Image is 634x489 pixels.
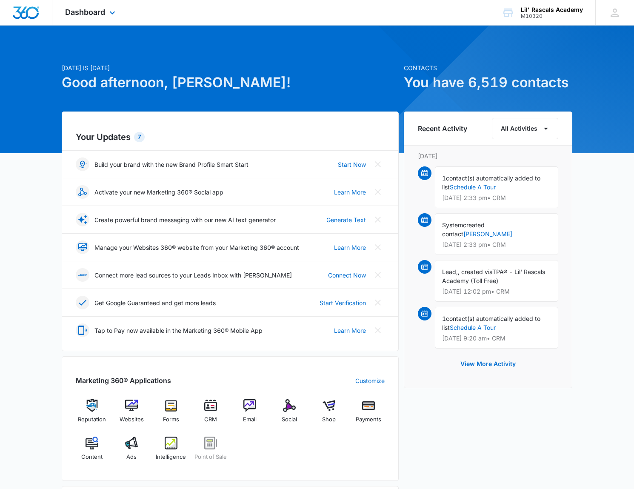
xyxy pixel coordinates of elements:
span: Forms [163,415,179,424]
a: Social [273,399,306,430]
a: Content [76,437,109,467]
p: [DATE] 2:33 pm • CRM [442,195,551,201]
a: Forms [155,399,188,430]
a: Email [234,399,266,430]
a: Websites [115,399,148,430]
button: Close [371,268,385,282]
button: Close [371,323,385,337]
span: CRM [204,415,217,424]
span: Shop [322,415,336,424]
button: Close [371,213,385,226]
span: TPA® - Lil' Rascals Academy (Toll Free) [442,268,545,284]
p: [DATE] 12:02 pm • CRM [442,289,551,295]
p: [DATE] [418,152,558,160]
p: Tap to Pay now available in the Marketing 360® Mobile App [94,326,263,335]
span: Intelligence [156,453,186,461]
a: Schedule A Tour [450,324,496,331]
a: Payments [352,399,385,430]
span: Email [243,415,257,424]
p: Create powerful brand messaging with our new AI text generator [94,215,276,224]
span: Lead, [442,268,458,275]
p: Activate your new Marketing 360® Social app [94,188,223,197]
p: Contacts [404,63,572,72]
span: Social [282,415,297,424]
p: [DATE] 9:20 am • CRM [442,335,551,341]
span: System [442,221,463,229]
p: [DATE] is [DATE] [62,63,399,72]
button: Close [371,157,385,171]
a: Shop [313,399,346,430]
button: Close [371,240,385,254]
a: Connect Now [328,271,366,280]
a: Learn More [334,326,366,335]
span: Reputation [78,415,106,424]
p: Manage your Websites 360® website from your Marketing 360® account [94,243,299,252]
a: Start Now [338,160,366,169]
button: Close [371,296,385,309]
span: Payments [356,415,381,424]
a: Point of Sale [194,437,227,467]
span: 1 [442,315,446,322]
a: Generate Text [326,215,366,224]
span: created contact [442,221,485,237]
div: account id [521,13,583,19]
a: CRM [194,399,227,430]
a: Learn More [334,243,366,252]
h1: You have 6,519 contacts [404,72,572,93]
p: Connect more lead sources to your Leads Inbox with [PERSON_NAME] [94,271,292,280]
h1: Good afternoon, [PERSON_NAME]! [62,72,399,93]
span: Content [81,453,103,461]
a: Start Verification [320,298,366,307]
span: Point of Sale [194,453,227,461]
p: [DATE] 2:33 pm • CRM [442,242,551,248]
a: Learn More [334,188,366,197]
p: Build your brand with the new Brand Profile Smart Start [94,160,248,169]
a: Customize [355,376,385,385]
a: [PERSON_NAME] [463,230,512,237]
div: 7 [134,132,145,142]
h2: Marketing 360® Applications [76,375,171,386]
span: Dashboard [65,8,105,17]
span: contact(s) automatically added to list [442,174,540,191]
a: Ads [115,437,148,467]
h2: Your Updates [76,131,385,143]
button: Close [371,185,385,199]
a: Intelligence [155,437,188,467]
span: 1 [442,174,446,182]
div: account name [521,6,583,13]
a: Schedule A Tour [450,183,496,191]
span: , created via [458,268,492,275]
p: Get Google Guaranteed and get more leads [94,298,216,307]
span: Ads [126,453,137,461]
span: contact(s) automatically added to list [442,315,540,331]
a: Reputation [76,399,109,430]
button: All Activities [492,118,558,139]
button: View More Activity [452,354,524,374]
h6: Recent Activity [418,123,467,134]
span: Websites [120,415,144,424]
